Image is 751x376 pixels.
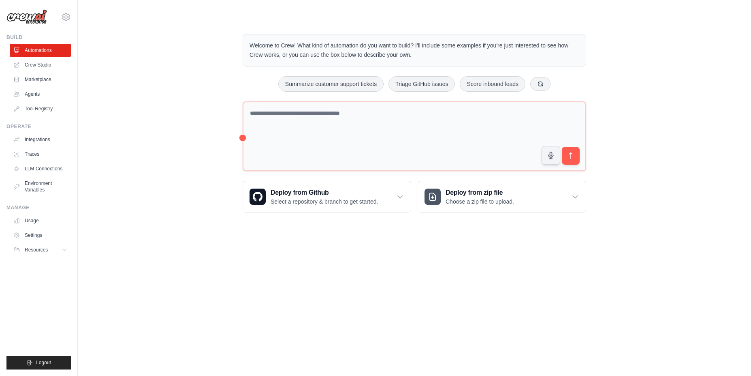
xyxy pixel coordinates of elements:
a: Settings [10,229,71,242]
h3: Deploy from zip file [446,188,514,198]
button: Score inbound leads [460,76,525,92]
a: Integrations [10,133,71,146]
button: Logout [6,356,71,370]
button: Summarize customer support tickets [278,76,384,92]
p: Choose a zip file to upload. [446,198,514,206]
button: Resources [10,243,71,256]
img: Logo [6,9,47,25]
div: Operate [6,123,71,130]
a: Traces [10,148,71,161]
button: Triage GitHub issues [388,76,455,92]
p: Welcome to Crew! What kind of automation do you want to build? I'll include some examples if you'... [250,41,579,60]
a: Usage [10,214,71,227]
a: Automations [10,44,71,57]
h3: Deploy from Github [271,188,378,198]
span: Resources [25,247,48,253]
span: Logout [36,359,51,366]
div: Manage [6,204,71,211]
a: Crew Studio [10,58,71,71]
div: Build [6,34,71,41]
a: Marketplace [10,73,71,86]
a: LLM Connections [10,162,71,175]
a: Tool Registry [10,102,71,115]
a: Agents [10,88,71,101]
p: Select a repository & branch to get started. [271,198,378,206]
a: Environment Variables [10,177,71,196]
